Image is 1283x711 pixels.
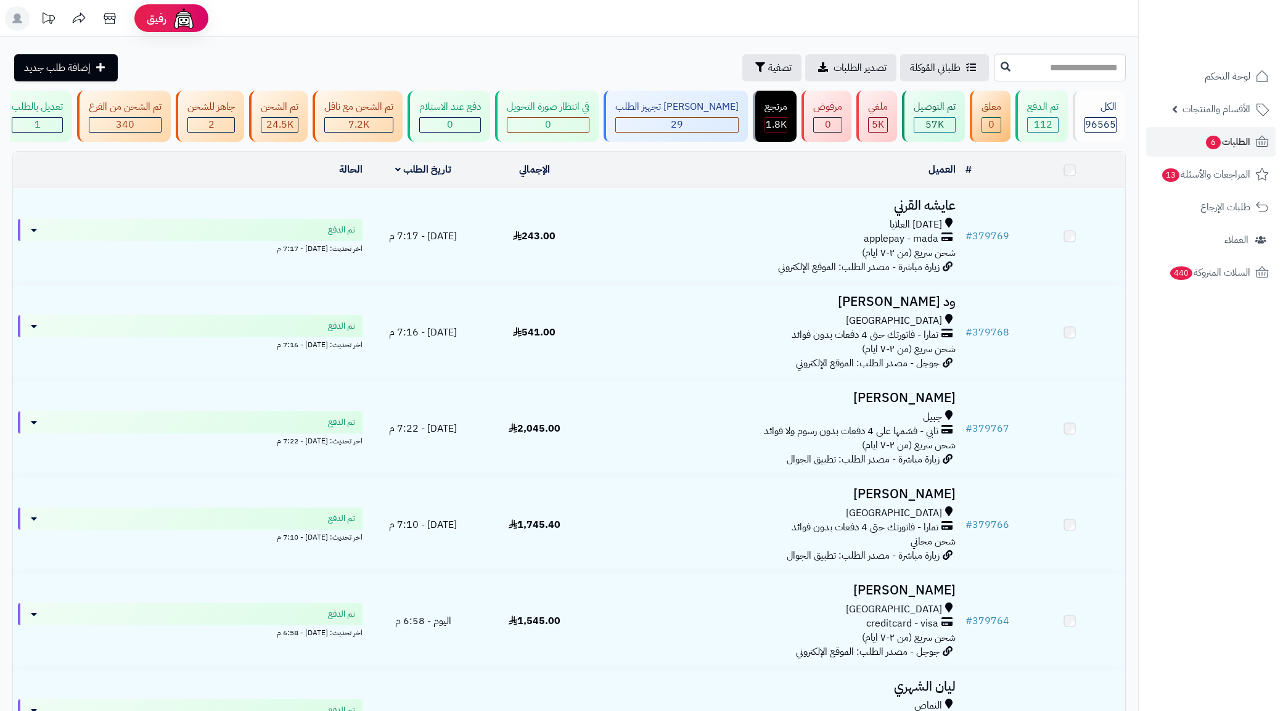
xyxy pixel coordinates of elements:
span: تصدير الطلبات [834,60,887,75]
h3: [PERSON_NAME] [595,487,956,501]
h3: [PERSON_NAME] [595,391,956,405]
h3: ود [PERSON_NAME] [595,295,956,309]
span: تم الدفع [328,416,355,429]
span: تم الدفع [328,512,355,525]
a: معلق 0 [967,91,1013,142]
span: 0 [988,117,994,132]
div: ملغي [868,100,888,114]
a: تم الشحن من الفرع 340 [75,91,173,142]
div: [PERSON_NAME] تجهيز الطلب [615,100,739,114]
span: زيارة مباشرة - مصدر الطلب: تطبيق الجوال [787,452,940,467]
a: #379767 [965,421,1009,436]
div: تعديل بالطلب [12,100,63,114]
div: اخر تحديث: [DATE] - 7:22 م [18,434,363,446]
span: applepay - mada [864,232,938,246]
a: الكل96565 [1070,91,1128,142]
div: تم الشحن مع ناقل [324,100,393,114]
span: المراجعات والأسئلة [1161,166,1250,183]
span: [DATE] - 7:10 م [389,517,457,532]
span: شحن سريع (من ٢-٧ ايام) [862,630,956,645]
div: اخر تحديث: [DATE] - 7:10 م [18,530,363,543]
span: تصفية [768,60,792,75]
a: تم التوصيل 57K [900,91,967,142]
div: اخر تحديث: [DATE] - 7:16 م [18,337,363,350]
a: تم الدفع 112 [1013,91,1070,142]
span: السلات المتروكة [1169,264,1250,281]
a: #379764 [965,614,1009,628]
span: شحن سريع (من ٢-٧ ايام) [862,245,956,260]
span: شحن سريع (من ٢-٧ ايام) [862,438,956,453]
span: 1,545.00 [509,614,560,628]
span: جوجل - مصدر الطلب: الموقع الإلكتروني [796,644,940,659]
span: 1,745.40 [509,517,560,532]
span: جبيل [923,410,942,424]
div: 29 [616,118,738,132]
div: 1 [12,118,62,132]
span: 440 [1169,266,1194,281]
div: 0 [420,118,480,132]
div: مرفوض [813,100,842,114]
a: لوحة التحكم [1146,62,1276,91]
div: 0 [507,118,589,132]
a: تم الشحن 24.5K [247,91,310,142]
span: # [965,229,972,244]
div: مرتجع [764,100,787,114]
a: تاريخ الطلب [395,162,451,177]
a: دفع عند الاستلام 0 [405,91,493,142]
span: الأقسام والمنتجات [1183,101,1250,118]
div: تم الدفع [1027,100,1059,114]
span: # [965,421,972,436]
div: اخر تحديث: [DATE] - 6:58 م [18,625,363,638]
span: # [965,517,972,532]
span: زيارة مباشرة - مصدر الطلب: الموقع الإلكتروني [778,260,940,274]
div: 0 [982,118,1001,132]
span: تم الدفع [328,320,355,332]
div: 7222 [325,118,393,132]
span: لوحة التحكم [1205,68,1250,85]
span: 7.2K [348,117,369,132]
div: جاهز للشحن [187,100,235,114]
span: 24.5K [266,117,293,132]
a: تصدير الطلبات [805,54,896,81]
div: دفع عند الاستلام [419,100,481,114]
span: 243.00 [513,229,555,244]
span: زيارة مباشرة - مصدر الطلب: تطبيق الجوال [787,548,940,563]
span: الطلبات [1205,133,1250,150]
span: 0 [447,117,453,132]
span: 13 [1162,168,1181,183]
div: 0 [814,118,842,132]
h3: ليان الشهري [595,680,956,694]
span: 5K [872,117,884,132]
span: جوجل - مصدر الطلب: الموقع الإلكتروني [796,356,940,371]
a: #379766 [965,517,1009,532]
span: 2,045.00 [509,421,560,436]
span: creditcard - visa [866,617,938,631]
a: الطلبات6 [1146,127,1276,157]
a: تحديثات المنصة [33,6,64,34]
a: [PERSON_NAME] تجهيز الطلب 29 [601,91,750,142]
span: تمارا - فاتورتك حتى 4 دفعات بدون فوائد [792,520,938,535]
div: 57046 [914,118,955,132]
span: [DATE] العلايا [890,218,942,232]
div: تم الشحن من الفرع [89,100,162,114]
span: [DATE] - 7:17 م [389,229,457,244]
div: 4998 [869,118,887,132]
span: 96565 [1085,117,1116,132]
a: طلبات الإرجاع [1146,192,1276,222]
div: معلق [982,100,1001,114]
div: 2 [188,118,234,132]
div: تم التوصيل [914,100,956,114]
a: #379768 [965,325,1009,340]
img: ai-face.png [171,6,196,31]
a: ملغي 5K [854,91,900,142]
span: رفيق [147,11,166,26]
div: 340 [89,118,161,132]
span: 541.00 [513,325,555,340]
span: 0 [825,117,831,132]
span: 1.8K [766,117,787,132]
div: الكل [1084,100,1117,114]
span: شحن سريع (من ٢-٧ ايام) [862,342,956,356]
a: طلباتي المُوكلة [900,54,989,81]
a: العميل [928,162,956,177]
span: إضافة طلب جديد [24,60,91,75]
